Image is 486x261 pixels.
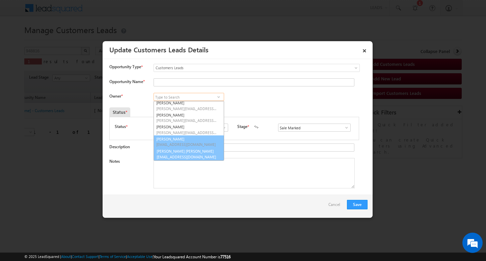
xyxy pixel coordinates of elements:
[328,200,344,213] a: Cancel
[347,200,368,209] button: Save
[237,124,247,130] label: Stage
[109,107,130,117] div: Status
[109,159,120,164] label: Notes
[220,254,231,259] span: 77516
[154,148,224,160] a: [PERSON_NAME] [PERSON_NAME]
[154,124,224,136] a: [PERSON_NAME]
[156,118,217,123] span: [PERSON_NAME][EMAIL_ADDRESS][PERSON_NAME][DOMAIN_NAME]
[154,100,224,112] a: [PERSON_NAME]
[72,254,99,259] a: Contact Support
[156,106,217,111] span: [PERSON_NAME][EMAIL_ADDRESS][PERSON_NAME][DOMAIN_NAME]
[154,93,224,101] input: Type to Search
[341,124,349,131] a: Show All Items
[35,35,113,44] div: Chat with us now
[127,254,153,259] a: Acceptable Use
[218,124,226,131] a: Show All Items
[115,124,126,130] label: Status
[154,254,231,259] span: Your Leadsquared Account Number is
[157,154,217,159] span: [EMAIL_ADDRESS][DOMAIN_NAME]
[156,142,217,147] span: [EMAIL_ADDRESS][DOMAIN_NAME]
[11,35,28,44] img: d_60004797649_company_0_60004797649
[154,64,360,72] a: Customers Leads
[92,208,123,217] em: Start Chat
[154,112,224,124] a: [PERSON_NAME]
[214,94,223,100] a: Show All Items
[109,45,209,54] a: Update Customers Leads Details
[359,44,370,55] a: ×
[109,79,144,84] label: Opportunity Name
[278,124,351,132] input: Type to Search
[154,135,224,148] a: [PERSON_NAME]
[100,254,126,259] a: Terms of Service
[156,130,217,135] span: [PERSON_NAME][EMAIL_ADDRESS][DOMAIN_NAME]
[24,254,231,260] span: © 2025 LeadSquared | | | | |
[9,62,123,202] textarea: Type your message and hit 'Enter'
[111,3,127,20] div: Minimize live chat window
[109,64,141,70] span: Opportunity Type
[61,254,71,259] a: About
[154,65,332,71] span: Customers Leads
[109,94,123,99] label: Owner
[109,144,130,149] label: Description
[154,160,224,173] a: [PERSON_NAME]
